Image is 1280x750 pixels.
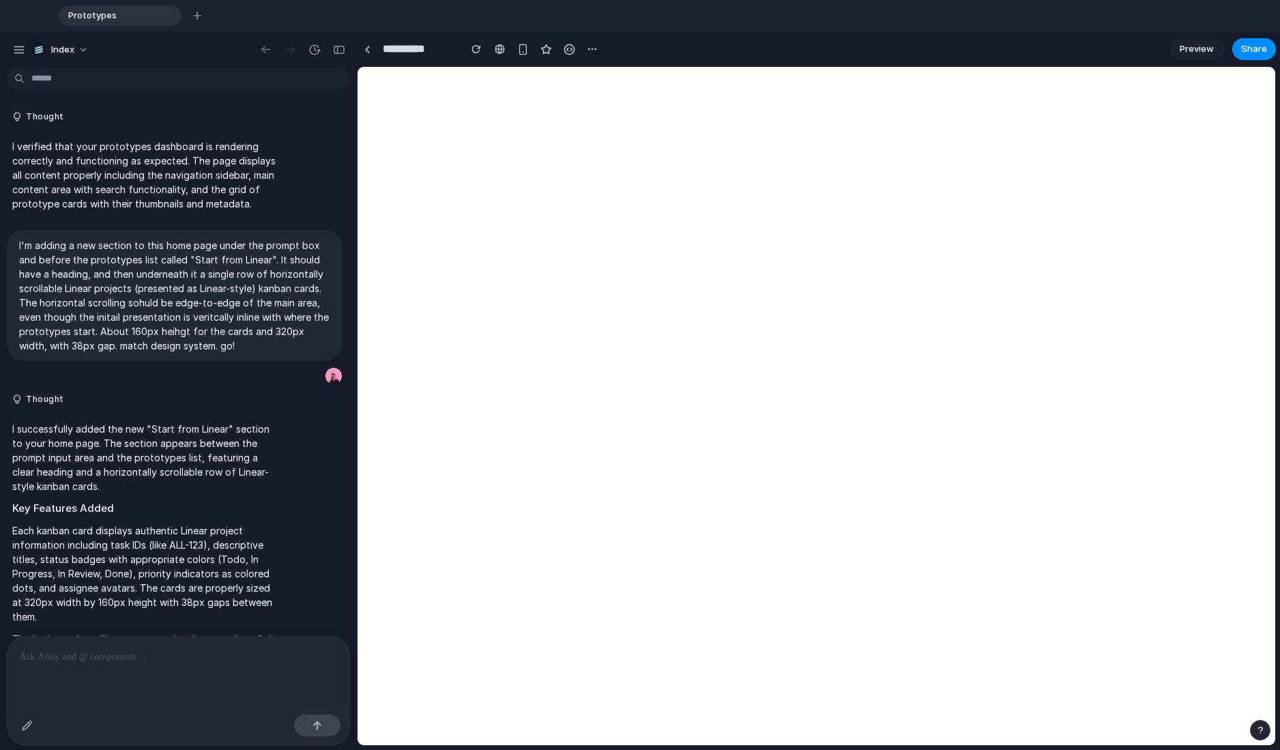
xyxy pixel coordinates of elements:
[12,501,280,517] h2: Key Features Added
[12,139,280,211] p: I verified that your prototypes dashboard is rendering correctly and functioning as expected. The...
[27,39,96,61] button: Index
[1169,38,1224,60] a: Preview
[51,43,74,57] span: Index
[12,422,280,493] p: I successfully added the new "Start from Linear" section to your home page. The section appears b...
[12,632,280,747] p: The horizontal scrolling area extends edge-to-edge of the viewport while maintaining the vertical...
[1180,42,1214,56] span: Preview
[1241,42,1267,56] span: Share
[1232,38,1276,60] button: Share
[12,523,280,624] p: Each kanban card displays authentic Linear project information including task IDs (like ALL-123),...
[19,238,330,353] p: I'm adding a new section to this home page under the prompt box and before the prototypes list ca...
[63,9,160,23] span: Prototypes
[59,5,181,26] div: Prototypes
